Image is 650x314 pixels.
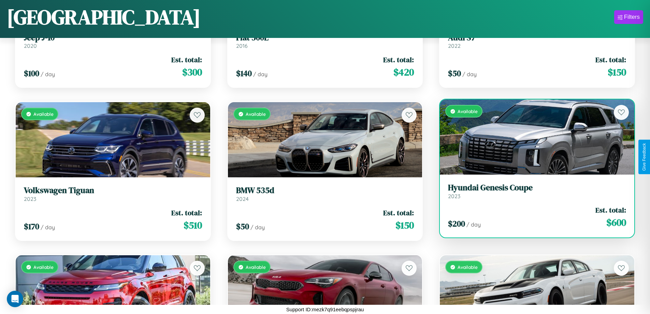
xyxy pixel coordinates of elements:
[33,111,54,117] span: Available
[448,42,461,49] span: 2022
[286,305,364,314] p: Support ID: mezk7q91eebqpspjrau
[462,71,477,78] span: / day
[7,291,23,307] div: Open Intercom Messenger
[236,33,414,50] a: Fiat 500L2016
[466,221,481,228] span: / day
[41,71,55,78] span: / day
[458,264,478,270] span: Available
[253,71,268,78] span: / day
[246,111,266,117] span: Available
[236,186,414,202] a: BMW 535d2024
[236,186,414,195] h3: BMW 535d
[448,193,460,200] span: 2023
[171,55,202,65] span: Est. total:
[395,218,414,232] span: $ 150
[393,65,414,79] span: $ 420
[448,33,626,50] a: Audi S72022
[184,218,202,232] span: $ 510
[595,205,626,215] span: Est. total:
[24,33,202,50] a: Jeep J-102020
[24,186,202,202] a: Volkswagen Tiguan2023
[24,195,36,202] span: 2023
[236,221,249,232] span: $ 50
[642,143,647,171] div: Give Feedback
[24,186,202,195] h3: Volkswagen Tiguan
[606,216,626,229] span: $ 600
[448,183,626,200] a: Hyundai Genesis Coupe2023
[24,68,39,79] span: $ 100
[614,10,643,24] button: Filters
[24,42,37,49] span: 2020
[448,68,461,79] span: $ 50
[250,224,265,231] span: / day
[595,55,626,65] span: Est. total:
[608,65,626,79] span: $ 150
[383,208,414,218] span: Est. total:
[41,224,55,231] span: / day
[448,218,465,229] span: $ 200
[448,183,626,193] h3: Hyundai Genesis Coupe
[624,14,640,21] div: Filters
[246,264,266,270] span: Available
[171,208,202,218] span: Est. total:
[458,108,478,114] span: Available
[236,68,252,79] span: $ 140
[33,264,54,270] span: Available
[236,195,249,202] span: 2024
[24,221,39,232] span: $ 170
[383,55,414,65] span: Est. total:
[182,65,202,79] span: $ 300
[236,42,248,49] span: 2016
[7,3,201,31] h1: [GEOGRAPHIC_DATA]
